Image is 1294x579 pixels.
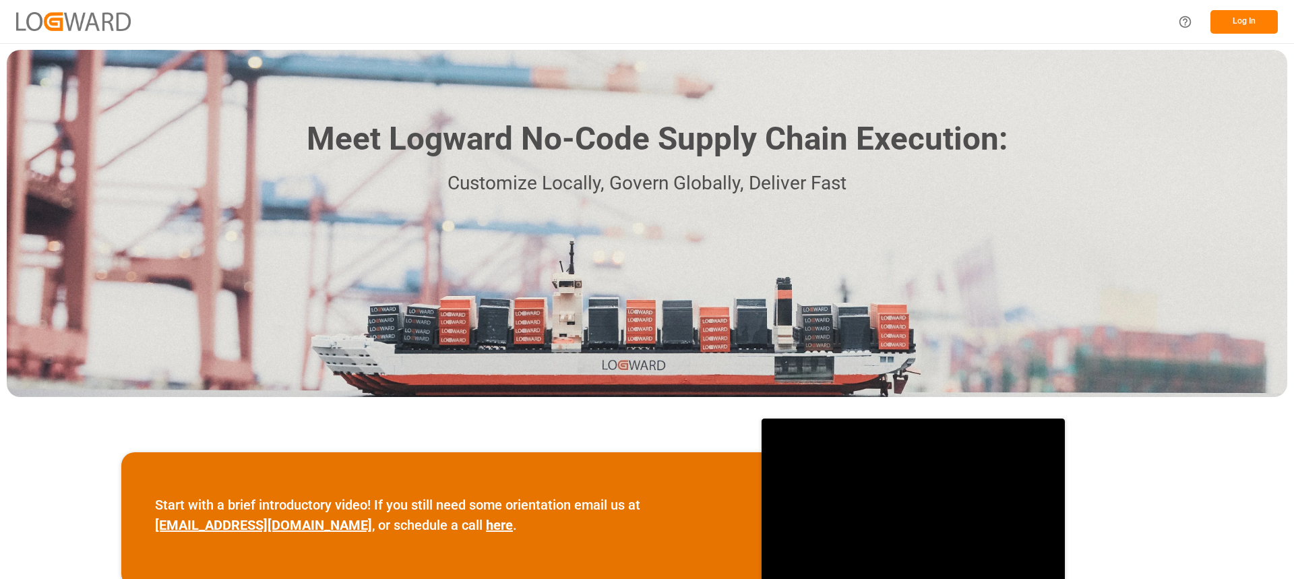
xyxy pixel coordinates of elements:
p: Start with a brief introductory video! If you still need some orientation email us at , or schedu... [155,495,728,535]
a: [EMAIL_ADDRESS][DOMAIN_NAME] [155,517,372,533]
img: Logward_new_orange.png [16,12,131,30]
button: Help Center [1170,7,1200,37]
a: here [486,517,513,533]
h1: Meet Logward No-Code Supply Chain Execution: [307,115,1008,163]
button: Log In [1210,10,1278,34]
p: Customize Locally, Govern Globally, Deliver Fast [286,169,1008,199]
